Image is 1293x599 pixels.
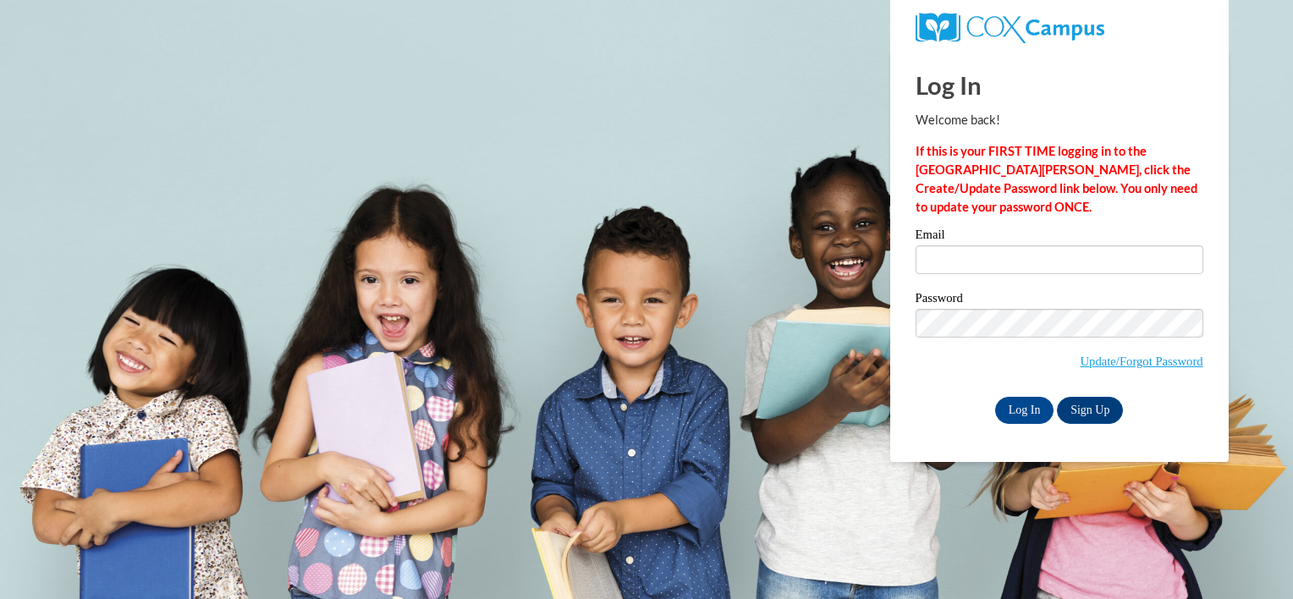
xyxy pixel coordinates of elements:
[916,111,1203,129] p: Welcome back!
[916,228,1203,245] label: Email
[916,68,1203,102] h1: Log In
[995,397,1054,424] input: Log In
[916,144,1197,214] strong: If this is your FIRST TIME logging in to the [GEOGRAPHIC_DATA][PERSON_NAME], click the Create/Upd...
[916,292,1203,309] label: Password
[916,13,1104,43] img: COX Campus
[916,19,1104,34] a: COX Campus
[1081,354,1203,368] a: Update/Forgot Password
[1057,397,1123,424] a: Sign Up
